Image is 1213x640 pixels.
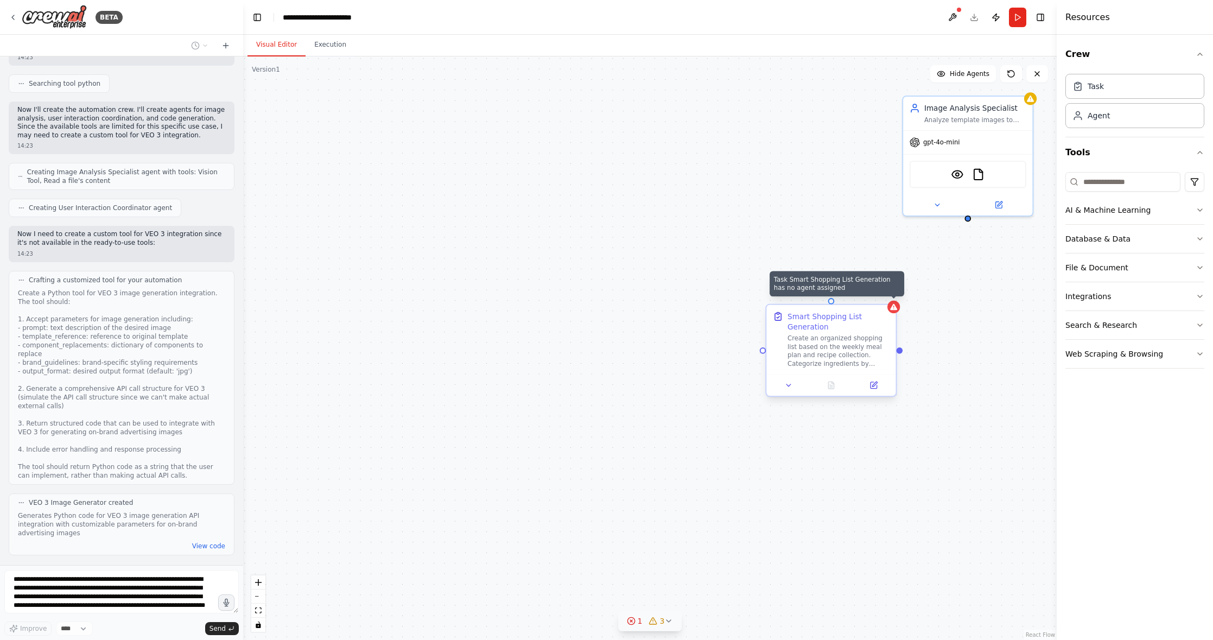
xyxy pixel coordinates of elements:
[17,230,226,247] p: Now I need to create a custom tool for VEO 3 integration since it's not available in the ready-to...
[250,10,265,25] button: Hide left sidebar
[951,168,963,181] img: VisionTool
[4,622,52,636] button: Improve
[1065,168,1204,377] div: Tools
[950,69,989,78] span: Hide Agents
[1065,282,1204,311] button: Integrations
[618,611,682,631] button: 13
[209,624,226,633] span: Send
[638,616,643,626] span: 1
[1065,340,1204,368] button: Web Scraping & Browsing
[27,168,225,185] span: Creating Image Analysis Specialist agent with tools: Vision Tool, Read a file's content
[1033,10,1048,25] button: Hide right sidebar
[251,590,265,604] button: zoom out
[923,138,960,147] span: gpt-4o-mini
[192,542,225,550] button: View code
[217,39,234,52] button: Start a new chat
[660,616,665,626] span: 3
[20,624,47,633] span: Improve
[1065,69,1204,137] div: Crew
[972,168,985,181] img: FileReadTool
[1065,11,1110,24] h4: Resources
[29,498,133,507] span: VEO 3 Image Generator created
[306,34,355,56] button: Execution
[29,204,172,212] span: Creating User Interaction Coordinator agent
[247,34,306,56] button: Visual Editor
[969,199,1028,211] button: Open in side panel
[1088,110,1110,121] div: Agent
[902,96,1033,217] div: Image Analysis SpecialistAnalyze template images to identify up to 5 key objects or components th...
[283,12,380,23] nav: breadcrumb
[930,65,996,83] button: Hide Agents
[251,604,265,618] button: fit view
[205,622,239,635] button: Send
[1065,225,1204,253] button: Database & Data
[96,11,123,24] div: BETA
[809,379,853,391] button: No output available
[1065,196,1204,224] button: AI & Machine Learning
[924,103,1026,113] div: Image Analysis Specialist
[29,79,100,88] span: Searching tool python
[924,116,1026,124] div: Analyze template images to identify up to 5 key objects or components that can be replaced for ad...
[788,311,890,332] div: Smart Shopping List Generation
[1088,81,1104,92] div: Task
[18,511,225,537] div: Generates Python code for VEO 3 image generation API integration with customizable parameters for...
[251,575,265,632] div: React Flow controls
[1026,632,1055,638] a: React Flow attribution
[17,142,226,150] div: 14:23
[252,65,280,74] div: Version 1
[1065,254,1204,282] button: File & Document
[765,306,897,399] div: Task Smart Shopping List Generation has no agent assignedSmart Shopping List GenerationCreate an ...
[17,250,226,258] div: 14:23
[251,575,265,590] button: zoom in
[218,594,234,611] button: Click to speak your automation idea
[17,106,226,140] p: Now I'll create the automation crew. I'll create agents for image analysis, user interaction coor...
[1065,39,1204,69] button: Crew
[770,271,904,296] div: Task Smart Shopping List Generation has no agent assigned
[788,334,890,368] div: Create an organized shopping list based on the weekly meal plan and recipe collection. Categorize...
[29,276,182,284] span: Crafting a customized tool for your automation
[251,618,265,632] button: toggle interactivity
[22,5,87,29] img: Logo
[1065,311,1204,339] button: Search & Research
[855,379,892,391] button: Open in side panel
[187,39,213,52] button: Switch to previous chat
[18,289,225,480] div: Create a Python tool for VEO 3 image generation integration. The tool should: 1. Accept parameter...
[1065,137,1204,168] button: Tools
[17,53,226,61] div: 14:23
